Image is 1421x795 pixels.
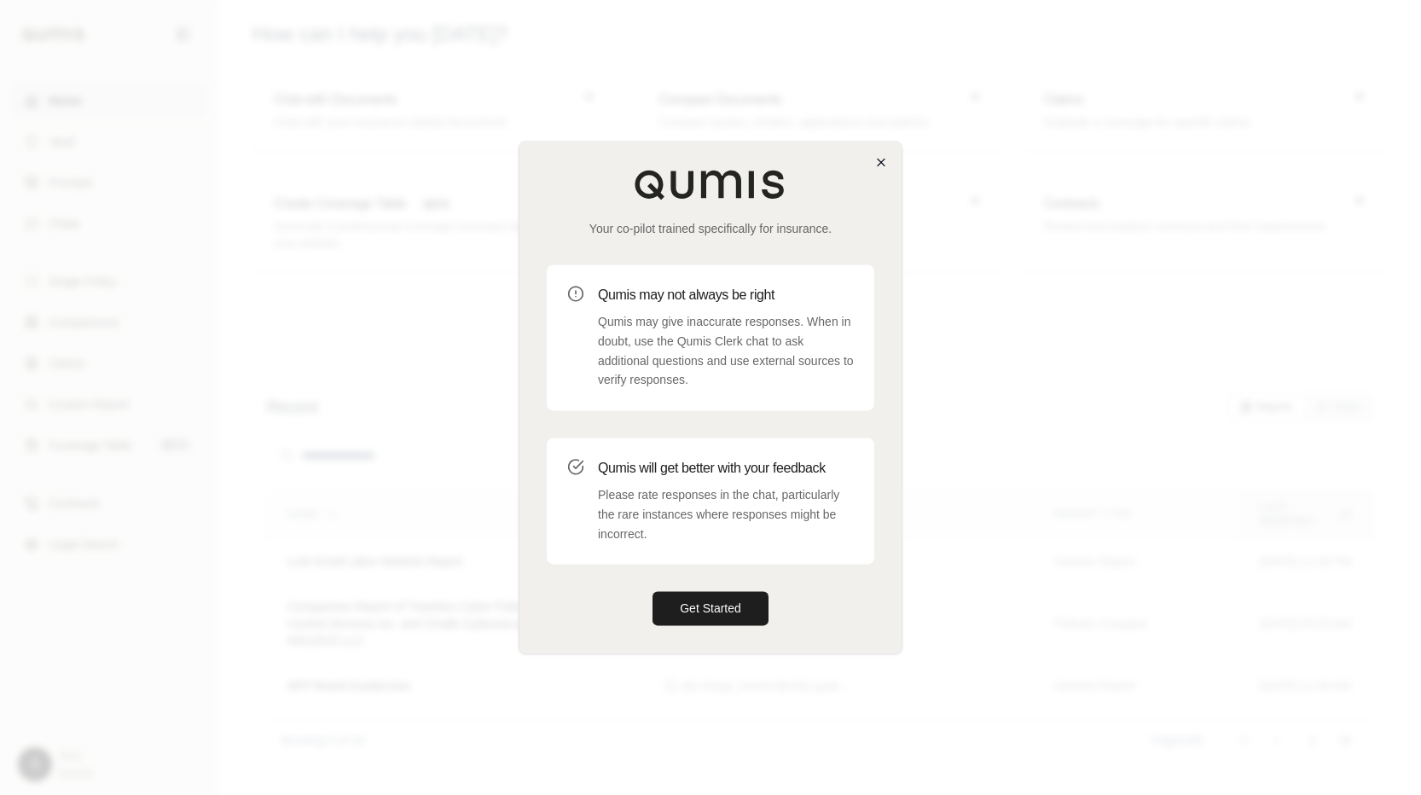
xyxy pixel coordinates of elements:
[598,458,854,479] h3: Qumis will get better with your feedback
[652,592,768,626] button: Get Started
[598,485,854,543] p: Please rate responses in the chat, particularly the rare instances where responses might be incor...
[598,285,854,305] h3: Qumis may not always be right
[547,220,874,237] p: Your co-pilot trained specifically for insurance.
[598,312,854,390] p: Qumis may give inaccurate responses. When in doubt, use the Qumis Clerk chat to ask additional qu...
[634,169,787,200] img: Qumis Logo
